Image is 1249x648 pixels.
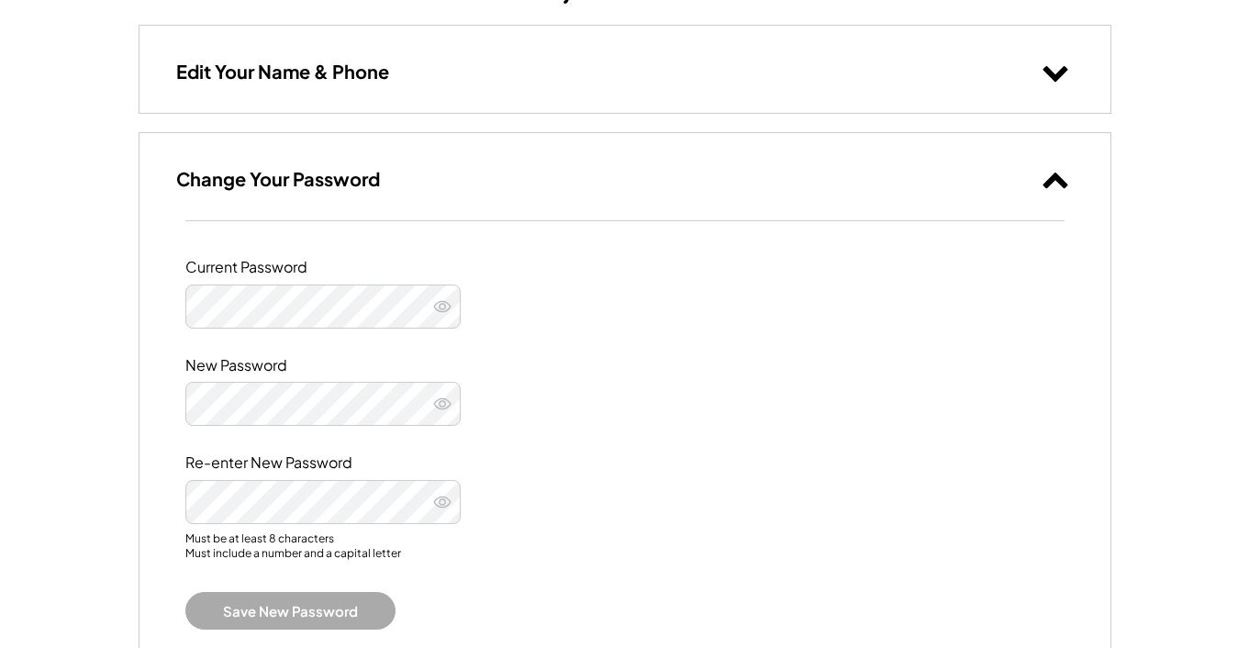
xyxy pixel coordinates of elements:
div: Re-enter New Password [185,453,369,473]
h3: Change Your Password [176,167,380,191]
div: New Password [185,356,369,375]
div: Must be at least 8 characters Must include a number and a capital letter [185,531,1065,564]
h3: Edit Your Name & Phone [176,60,389,84]
div: Current Password [185,258,369,277]
button: Save New Password [185,592,396,630]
